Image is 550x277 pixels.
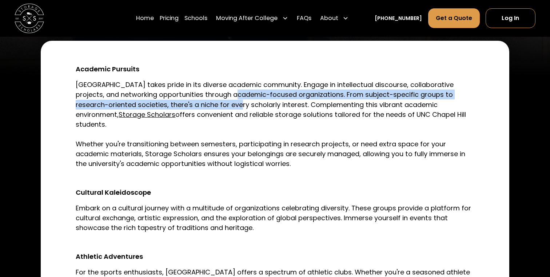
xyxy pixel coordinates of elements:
p: Embark on a cultural journey with a multitude of organizations celebrating diversity. These group... [76,203,474,233]
a: Pricing [160,8,179,28]
a: Schools [184,8,207,28]
img: Storage Scholars main logo [15,4,44,33]
a: home [15,4,44,33]
a: FAQs [297,8,311,28]
strong: Athletic Adventures [76,252,143,261]
div: About [320,14,338,23]
p: [GEOGRAPHIC_DATA] takes pride in its diverse academic community. Engage in intellectual discourse... [76,80,474,169]
div: Moving After College [216,14,278,23]
a: Log In [486,8,535,28]
a: Home [136,8,154,28]
div: Moving After College [213,8,291,28]
a: [PHONE_NUMBER] [375,15,422,22]
a: Get a Quote [428,8,480,28]
div: About [317,8,351,28]
strong: Academic Pursuits [76,64,139,74]
a: Storage Scholars [119,110,175,119]
strong: Cultural Kaleidoscope [76,188,151,197]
